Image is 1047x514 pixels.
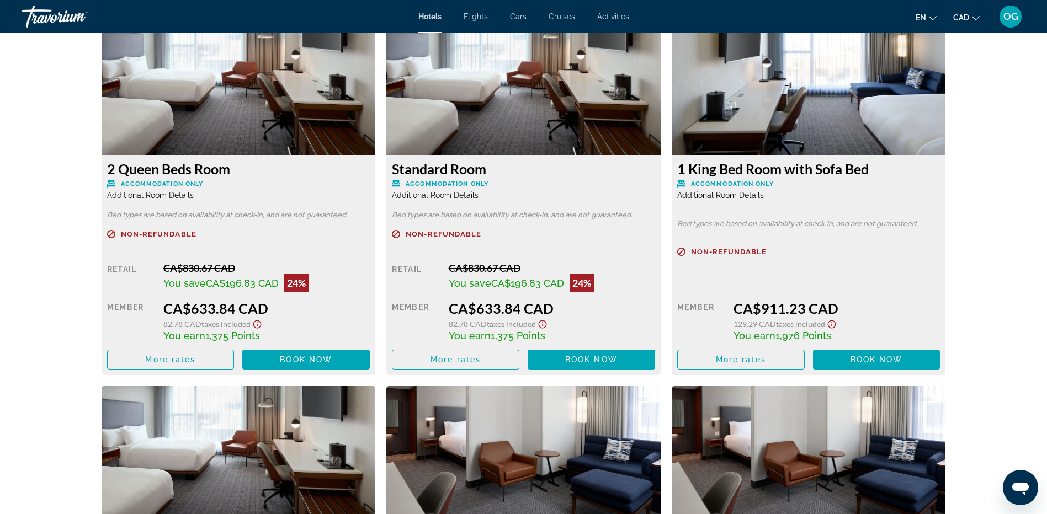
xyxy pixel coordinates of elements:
[406,231,481,238] span: Non-refundable
[163,330,205,341] span: You earn
[734,319,776,329] span: 129.29 CAD
[491,330,545,341] span: 1,375 Points
[163,262,370,274] div: CA$830.67 CAD
[431,355,481,364] span: More rates
[776,319,825,329] span: Taxes included
[22,2,132,31] a: Travorium
[284,274,309,292] div: 24%
[392,211,655,219] p: Bed types are based on availability at check-in, and are not guaranteed.
[597,12,629,21] a: Activities
[392,262,440,292] div: Retail
[449,277,491,289] span: You save
[392,350,519,370] button: More rates
[392,300,440,341] div: Member
[825,317,838,329] button: Show Taxes and Fees disclaimer
[1003,11,1018,22] span: OG
[996,5,1025,28] button: User Menu
[691,248,767,255] span: Non-refundable
[201,319,251,329] span: Taxes included
[775,330,831,341] span: 1,976 Points
[392,191,479,200] span: Additional Room Details
[851,355,903,364] span: Book now
[813,350,940,370] button: Book now
[953,13,969,22] span: CAD
[677,350,805,370] button: More rates
[107,160,370,177] h3: 2 Queen Beds Room
[677,220,940,228] p: Bed types are based on availability at check-in, and are not guaranteed.
[916,13,926,22] span: en
[734,300,940,317] div: CA$911.23 CAD
[163,300,370,317] div: CA$633.84 CAD
[280,355,332,364] span: Book now
[570,274,594,292] div: 24%
[163,277,206,289] span: You save
[549,12,575,21] a: Cruises
[392,160,655,177] h3: Standard Room
[677,191,764,200] span: Additional Room Details
[449,319,487,329] span: 82.78 CAD
[206,277,279,289] span: CA$196.83 CAD
[449,330,491,341] span: You earn
[510,12,527,21] a: Cars
[163,319,201,329] span: 82.78 CAD
[205,330,260,341] span: 1,375 Points
[677,160,940,177] h3: 1 King Bed Room with Sofa Bed
[107,211,370,219] p: Bed types are based on availability at check-in, and are not guaranteed.
[449,262,655,274] div: CA$830.67 CAD
[107,262,155,292] div: Retail
[449,300,655,317] div: CA$633.84 CAD
[677,300,725,341] div: Member
[121,231,196,238] span: Non-refundable
[565,355,618,364] span: Book now
[916,9,937,25] button: Change language
[487,319,536,329] span: Taxes included
[491,277,564,289] span: CA$196.83 CAD
[953,9,980,25] button: Change currency
[107,191,194,200] span: Additional Room Details
[107,350,235,370] button: More rates
[1003,470,1038,505] iframe: Button to launch messaging window
[102,17,376,155] img: c14f2716-5595-437a-bd8b-2a100b8999d3.jpeg
[386,17,661,155] img: c14f2716-5595-437a-bd8b-2a100b8999d3.jpeg
[528,350,655,370] button: Book now
[734,330,775,341] span: You earn
[251,317,264,329] button: Show Taxes and Fees disclaimer
[464,12,488,21] a: Flights
[145,355,195,364] span: More rates
[242,350,370,370] button: Book now
[716,355,766,364] span: More rates
[536,317,549,329] button: Show Taxes and Fees disclaimer
[672,17,946,155] img: 6befb48a-8d98-4d25-86d8-2df011f466ad.jpeg
[691,180,774,188] span: Accommodation Only
[406,180,488,188] span: Accommodation Only
[418,12,442,21] a: Hotels
[121,180,204,188] span: Accommodation Only
[107,300,155,341] div: Member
